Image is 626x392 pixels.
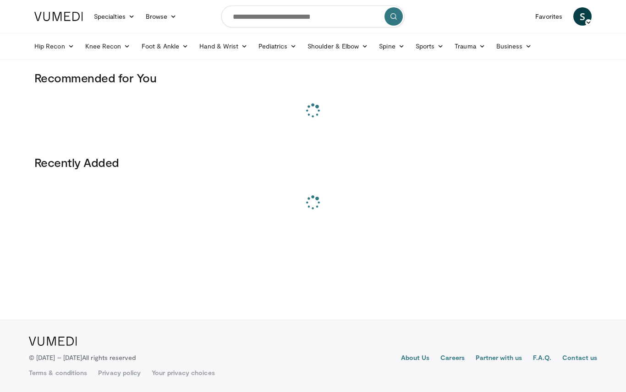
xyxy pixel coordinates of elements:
a: Pediatrics [253,37,302,55]
a: Terms & conditions [29,368,87,377]
a: Privacy policy [98,368,141,377]
a: Partner with us [476,353,522,364]
a: Favorites [530,7,568,26]
a: Contact us [562,353,597,364]
img: VuMedi Logo [29,337,77,346]
a: Hand & Wrist [194,37,253,55]
span: All rights reserved [82,354,136,361]
a: Knee Recon [80,37,136,55]
a: Browse [140,7,182,26]
a: Trauma [449,37,491,55]
h3: Recommended for You [34,70,592,85]
a: Hip Recon [29,37,80,55]
h3: Recently Added [34,155,592,170]
a: About Us [401,353,430,364]
a: Foot & Ankle [136,37,194,55]
a: Business [491,37,538,55]
a: Spine [373,37,410,55]
img: VuMedi Logo [34,12,83,21]
p: © [DATE] – [DATE] [29,353,136,362]
a: Sports [410,37,450,55]
a: F.A.Q. [533,353,551,364]
a: Specialties [88,7,140,26]
input: Search topics, interventions [221,5,405,27]
a: S [573,7,592,26]
a: Shoulder & Elbow [302,37,373,55]
a: Careers [440,353,465,364]
a: Your privacy choices [152,368,214,377]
